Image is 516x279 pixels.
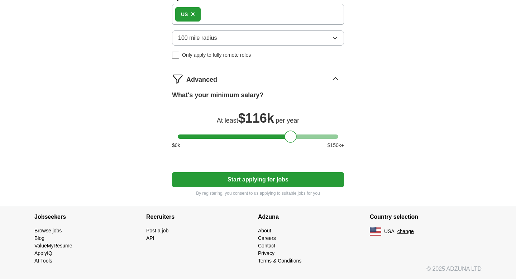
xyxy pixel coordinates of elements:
[258,228,271,233] a: About
[258,243,275,249] a: Contact
[258,258,301,264] a: Terms & Conditions
[370,207,482,227] h4: Country selection
[370,227,381,236] img: US flag
[34,228,62,233] a: Browse jobs
[34,258,52,264] a: AI Tools
[29,265,487,279] div: © 2025 ADZUNA LTD
[146,235,154,241] a: API
[217,117,238,124] span: At least
[191,10,195,18] span: ×
[172,90,263,100] label: What's your minimum salary?
[328,142,344,149] span: $ 150 k+
[191,9,195,20] button: ×
[182,51,251,59] span: Only apply to fully remote roles
[258,250,274,256] a: Privacy
[34,235,44,241] a: Blog
[172,142,180,149] span: $ 0 k
[34,243,72,249] a: ValueMyResume
[172,73,183,85] img: filter
[384,228,395,235] span: USA
[172,52,179,59] input: Only apply to fully remote roles
[178,34,217,42] span: 100 mile radius
[172,172,344,187] button: Start applying for jobs
[181,11,188,18] div: US
[146,228,168,233] a: Post a job
[276,117,299,124] span: per year
[186,75,217,85] span: Advanced
[34,250,52,256] a: ApplyIQ
[172,30,344,46] button: 100 mile radius
[258,235,276,241] a: Careers
[172,190,344,197] p: By registering, you consent to us applying to suitable jobs for you
[238,111,274,126] span: $ 116k
[397,228,414,235] button: change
